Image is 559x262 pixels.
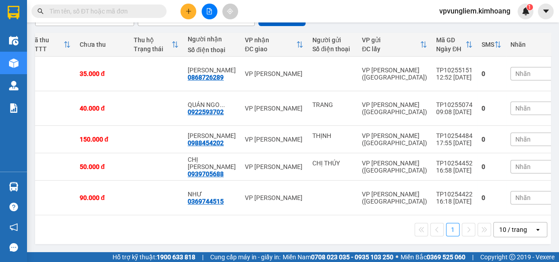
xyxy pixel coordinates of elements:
[482,70,501,77] div: 0
[9,223,18,231] span: notification
[362,45,420,53] div: ĐC lấy
[26,33,75,57] th: Toggle SortBy
[220,101,225,108] span: ...
[482,194,501,201] div: 0
[312,132,353,139] div: THỊNH
[188,36,236,43] div: Người nhận
[188,101,236,108] div: QUÁN NGON MELI
[283,252,393,262] span: Miền Nam
[396,255,398,259] span: ⚪️
[129,33,183,57] th: Toggle SortBy
[436,139,473,147] div: 17:55 [DATE]
[482,136,501,143] div: 0
[188,67,236,74] div: KIỀU ANH
[472,252,473,262] span: |
[432,5,518,17] span: vpvungliem.kimhoang
[436,160,473,167] div: TP10254452
[436,36,465,44] div: Mã GD
[436,198,473,205] div: 16:18 [DATE]
[357,33,432,57] th: Toggle SortBy
[157,253,195,261] strong: 1900 633 818
[436,167,473,174] div: 16:58 [DATE]
[436,191,473,198] div: TP10254422
[37,8,44,14] span: search
[80,194,125,201] div: 90.000 đ
[436,108,473,115] div: 09:08 [DATE]
[210,252,280,262] span: Cung cấp máy in - giấy in:
[80,70,125,77] div: 35.000 đ
[510,41,555,48] div: Nhãn
[206,8,212,14] span: file-add
[515,70,531,77] span: Nhãn
[245,70,303,77] div: VP [PERSON_NAME]
[80,163,125,170] div: 50.000 đ
[188,46,236,53] div: Số điện thoại
[134,36,171,44] div: Thu hộ
[515,163,531,170] span: Nhãn
[436,101,473,108] div: TP10255074
[401,252,465,262] span: Miền Bắc
[188,156,236,170] div: CHỊ NGÂN
[362,36,420,44] div: VP gửi
[188,74,224,81] div: 0868726289
[436,67,473,74] div: TP10255151
[436,74,473,81] div: 12:52 [DATE]
[9,36,18,45] img: warehouse-icon
[312,101,353,108] div: TRANG
[202,252,203,262] span: |
[188,108,224,115] div: 0922593702
[432,33,477,57] th: Toggle SortBy
[188,191,236,198] div: NHƯ
[245,105,303,112] div: VP [PERSON_NAME]
[245,163,303,170] div: VP [PERSON_NAME]
[538,4,554,19] button: caret-down
[362,191,427,205] div: VP [PERSON_NAME] ([GEOGRAPHIC_DATA])
[499,225,527,234] div: 10 / trang
[446,223,460,236] button: 1
[528,4,531,10] span: 1
[202,4,217,19] button: file-add
[515,136,531,143] span: Nhãn
[362,101,427,115] div: VP [PERSON_NAME] ([GEOGRAPHIC_DATA])
[9,103,18,113] img: solution-icon
[362,160,427,174] div: VP [PERSON_NAME] ([GEOGRAPHIC_DATA])
[240,33,308,57] th: Toggle SortBy
[362,132,427,147] div: VP [PERSON_NAME] ([GEOGRAPHIC_DATA])
[245,136,303,143] div: VP [PERSON_NAME]
[113,252,195,262] span: Hỗ trợ kỹ thuật:
[180,4,196,19] button: plus
[482,41,494,48] div: SMS
[542,7,550,15] span: caret-down
[188,170,224,178] div: 0939705688
[436,45,465,53] div: Ngày ĐH
[527,4,533,10] sup: 1
[482,105,501,112] div: 0
[427,253,465,261] strong: 0369 525 060
[185,8,192,14] span: plus
[245,45,296,53] div: ĐC giao
[9,203,18,211] span: question-circle
[50,6,156,16] input: Tìm tên, số ĐT hoặc mã đơn
[30,36,63,44] div: Đã thu
[534,226,541,233] svg: open
[8,6,19,19] img: logo-vxr
[522,7,530,15] img: icon-new-feature
[188,198,224,205] div: 0369744515
[482,163,501,170] div: 0
[515,194,531,201] span: Nhãn
[30,45,63,53] div: HTTT
[245,194,303,201] div: VP [PERSON_NAME]
[222,4,238,19] button: aim
[311,253,393,261] strong: 0708 023 035 - 0935 103 250
[9,182,18,191] img: warehouse-icon
[509,254,515,260] span: copyright
[477,33,506,57] th: Toggle SortBy
[227,8,233,14] span: aim
[312,36,353,44] div: Người gửi
[9,243,18,252] span: message
[515,105,531,112] span: Nhãn
[312,45,353,53] div: Số điện thoại
[134,45,171,53] div: Trạng thái
[80,136,125,143] div: 150.000 đ
[245,36,296,44] div: VP nhận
